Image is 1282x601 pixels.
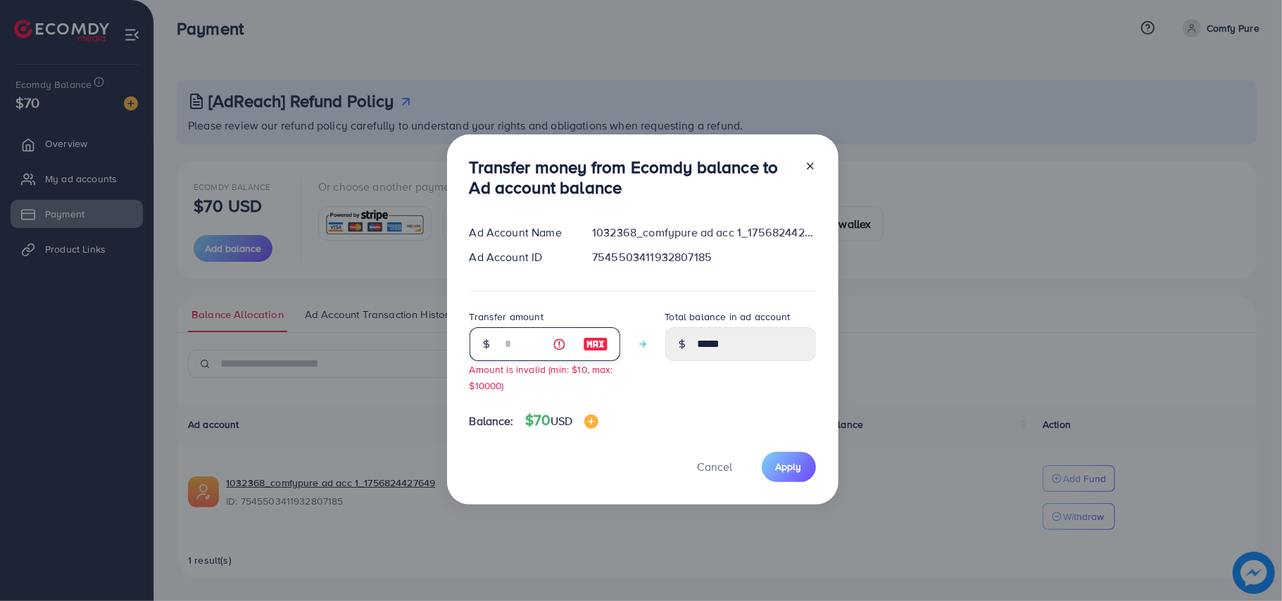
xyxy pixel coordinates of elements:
[581,249,827,265] div: 7545503411932807185
[680,452,750,482] button: Cancel
[583,336,608,353] img: image
[762,452,816,482] button: Apply
[458,224,582,241] div: Ad Account Name
[776,460,802,474] span: Apply
[584,415,598,429] img: image
[665,310,791,324] label: Total balance in ad account
[470,362,613,392] small: Amount is invalid (min: $10, max: $10000)
[551,413,572,429] span: USD
[698,459,733,474] span: Cancel
[470,157,793,198] h3: Transfer money from Ecomdy balance to Ad account balance
[470,310,543,324] label: Transfer amount
[470,413,514,429] span: Balance:
[581,224,827,241] div: 1032368_comfypure ad acc 1_1756824427649
[525,412,598,429] h4: $70
[458,249,582,265] div: Ad Account ID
